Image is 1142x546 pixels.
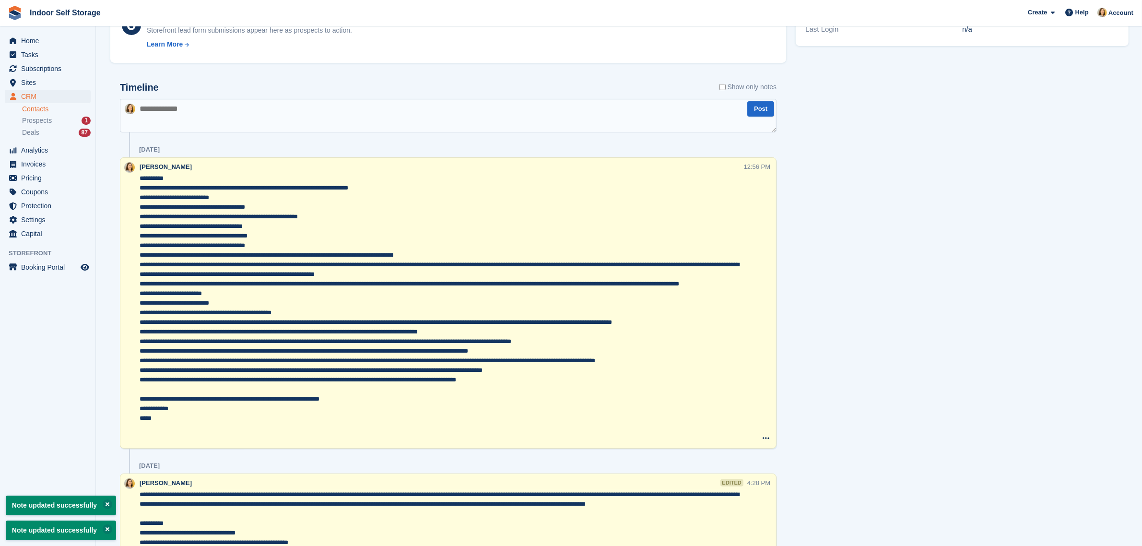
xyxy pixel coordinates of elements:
[21,185,79,199] span: Coupons
[6,521,116,540] p: Note updated successfully
[21,76,79,89] span: Sites
[21,213,79,226] span: Settings
[5,76,91,89] a: menu
[5,171,91,185] a: menu
[5,261,91,274] a: menu
[5,62,91,75] a: menu
[147,39,183,49] div: Learn More
[1028,8,1047,17] span: Create
[962,24,1119,35] div: n/a
[5,143,91,157] a: menu
[747,101,774,117] button: Post
[5,48,91,61] a: menu
[147,25,352,36] div: Storefront lead form submissions appear here as prospects to action.
[120,82,159,93] h2: Timeline
[5,213,91,226] a: menu
[26,5,105,21] a: Indoor Self Storage
[5,90,91,103] a: menu
[140,163,192,170] span: [PERSON_NAME]
[21,143,79,157] span: Analytics
[1097,8,1107,17] img: Emma Higgins
[21,199,79,213] span: Protection
[719,82,777,92] label: Show only notes
[125,104,135,114] img: Emma Higgins
[79,261,91,273] a: Preview store
[82,117,91,125] div: 1
[22,116,91,126] a: Prospects 1
[124,478,135,489] img: Emma Higgins
[719,82,726,92] input: Show only notes
[8,6,22,20] img: stora-icon-8386f47178a22dfd0bd8f6a31ec36ba5ce8667c1dd55bd0f319d3a0aa187defe.svg
[720,479,743,487] div: edited
[21,62,79,75] span: Subscriptions
[140,479,192,487] span: [PERSON_NAME]
[21,227,79,240] span: Capital
[21,171,79,185] span: Pricing
[124,162,135,173] img: Emma Higgins
[21,34,79,47] span: Home
[21,261,79,274] span: Booking Portal
[22,128,91,138] a: Deals 87
[21,90,79,103] span: CRM
[79,129,91,137] div: 87
[147,39,352,49] a: Learn More
[5,199,91,213] a: menu
[21,157,79,171] span: Invoices
[139,462,160,470] div: [DATE]
[5,227,91,240] a: menu
[22,128,39,137] span: Deals
[5,157,91,171] a: menu
[139,146,160,154] div: [DATE]
[9,249,95,258] span: Storefront
[1108,8,1133,18] span: Account
[1075,8,1089,17] span: Help
[22,116,52,125] span: Prospects
[6,496,116,515] p: Note updated successfully
[5,34,91,47] a: menu
[21,48,79,61] span: Tasks
[22,105,91,114] a: Contacts
[747,478,770,487] div: 4:28 PM
[805,24,962,35] div: Last Login
[744,162,771,171] div: 12:56 PM
[5,185,91,199] a: menu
